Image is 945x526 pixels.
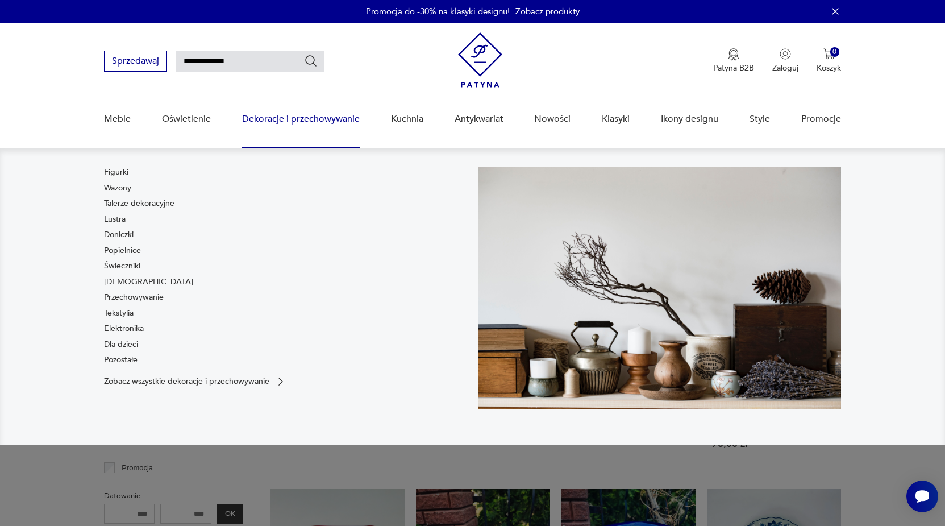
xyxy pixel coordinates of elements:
button: Sprzedawaj [104,51,167,72]
div: 0 [830,47,840,57]
a: Meble [104,97,131,141]
a: Dekoracje i przechowywanie [242,97,360,141]
a: Promocje [801,97,841,141]
a: Antykwariat [455,97,503,141]
p: Zobacz wszystkie dekoracje i przechowywanie [104,378,269,385]
a: Lustra [104,214,126,225]
a: Doniczki [104,229,134,241]
a: Nowości [534,97,571,141]
button: Zaloguj [772,48,798,73]
button: Patyna B2B [713,48,754,73]
a: Zobacz wszystkie dekoracje i przechowywanie [104,376,286,387]
a: Zobacz produkty [515,6,580,17]
a: Elektronika [104,323,144,334]
a: Sprzedawaj [104,58,167,66]
a: Oświetlenie [162,97,211,141]
a: Talerze dekoracyjne [104,198,174,209]
a: Figurki [104,167,128,178]
img: Ikona koszyka [823,48,835,60]
a: Kuchnia [391,97,423,141]
a: Dla dzieci [104,339,138,350]
a: Klasyki [602,97,630,141]
img: Patyna - sklep z meblami i dekoracjami vintage [458,32,502,88]
a: Wazony [104,183,131,194]
a: Świeczniki [104,260,140,272]
p: Zaloguj [772,63,798,73]
p: Patyna B2B [713,63,754,73]
img: Ikona medalu [728,48,739,61]
a: Pozostałe [104,354,138,366]
a: Tekstylia [104,308,134,319]
iframe: Smartsupp widget button [906,481,938,512]
a: Style [750,97,770,141]
button: Szukaj [304,54,318,68]
a: Przechowywanie [104,292,164,303]
a: [DEMOGRAPHIC_DATA] [104,276,193,288]
p: Koszyk [817,63,841,73]
a: Popielnice [104,245,141,256]
button: 0Koszyk [817,48,841,73]
img: cfa44e985ea346226f89ee8969f25989.jpg [478,167,842,409]
img: Ikonka użytkownika [780,48,791,60]
a: Ikona medaluPatyna B2B [713,48,754,73]
a: Ikony designu [661,97,718,141]
p: Promocja do -30% na klasyki designu! [366,6,510,17]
